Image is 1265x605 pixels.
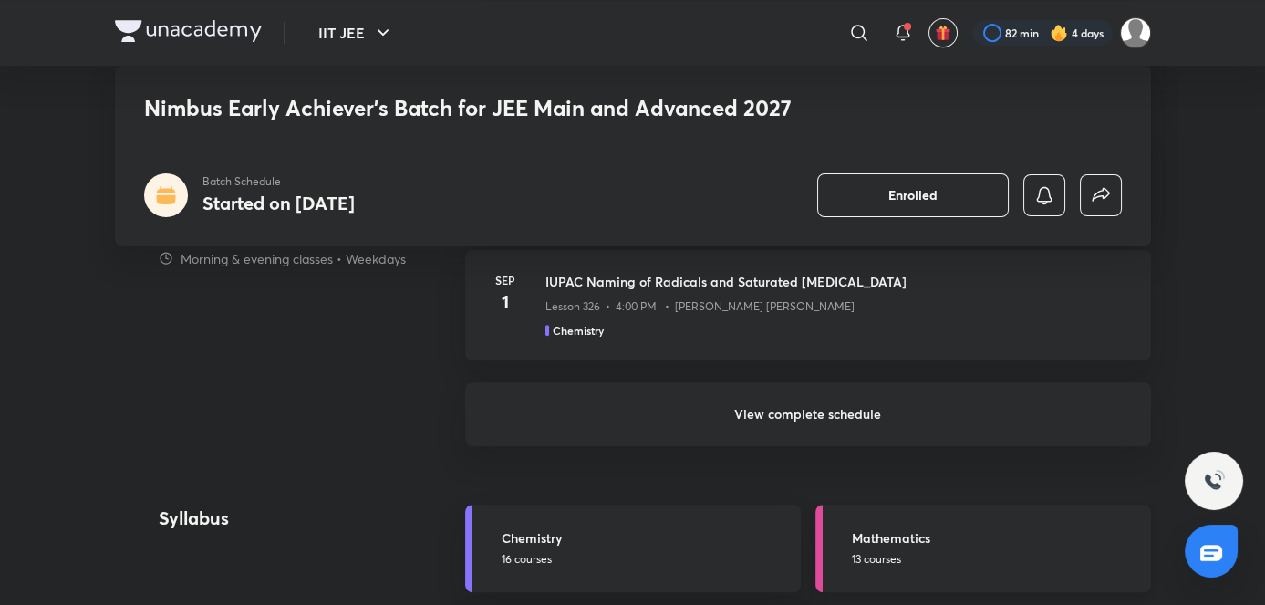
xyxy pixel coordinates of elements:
[487,288,524,316] h4: 1
[553,322,604,339] h5: Chemistry
[115,20,262,42] img: Company Logo
[815,505,1151,592] a: Mathematics13 courses
[144,95,858,121] h1: Nimbus Early Achiever’s Batch for JEE Main and Advanced 2027
[935,25,951,41] img: avatar
[465,250,1151,382] a: Sep1IUPAC Naming of Radicals and Saturated [MEDICAL_DATA]Lesson 326 • 4:00 PM • [PERSON_NAME] [PE...
[202,173,355,190] p: Batch Schedule
[181,249,406,268] p: Morning & evening classes • Weekdays
[487,272,524,288] h6: Sep
[545,272,1129,291] h3: IUPAC Naming of Radicals and Saturated [MEDICAL_DATA]
[502,528,790,548] h5: Chemistry
[465,382,1151,446] h6: View complete schedule
[1203,470,1225,492] img: ttu
[159,505,406,532] h4: Syllabus
[888,186,938,204] span: Enrolled
[115,20,262,47] a: Company Logo
[817,173,1009,217] button: Enrolled
[502,551,790,568] p: 16 courses
[1120,17,1151,48] img: SUBHRANGSU DAS
[465,505,801,592] a: Chemistry16 courses
[1050,24,1068,42] img: streak
[928,18,958,47] button: avatar
[307,15,405,51] button: IIT JEE
[852,551,1140,568] p: 13 courses
[545,298,855,315] p: Lesson 326 • 4:00 PM • [PERSON_NAME] [PERSON_NAME]
[202,191,355,215] h4: Started on [DATE]
[852,528,1140,548] h5: Mathematics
